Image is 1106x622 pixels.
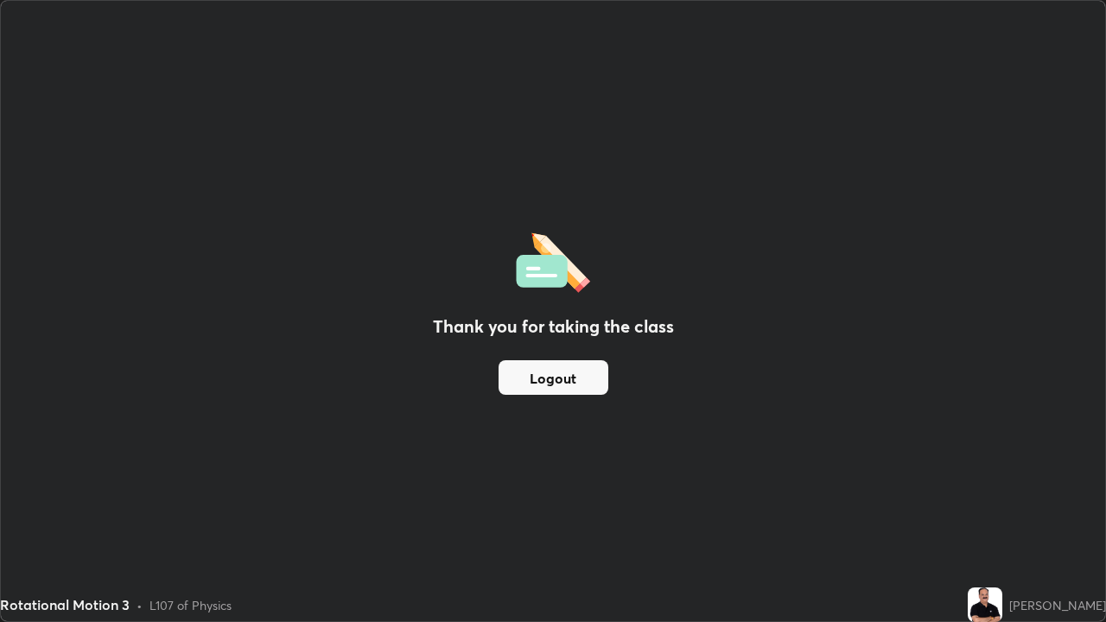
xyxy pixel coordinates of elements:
[968,587,1002,622] img: 605ba8bc909545269ef7945e2730f7c4.jpg
[137,596,143,614] div: •
[499,360,608,395] button: Logout
[149,596,232,614] div: L107 of Physics
[1009,596,1106,614] div: [PERSON_NAME]
[433,314,674,340] h2: Thank you for taking the class
[516,227,590,293] img: offlineFeedback.1438e8b3.svg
